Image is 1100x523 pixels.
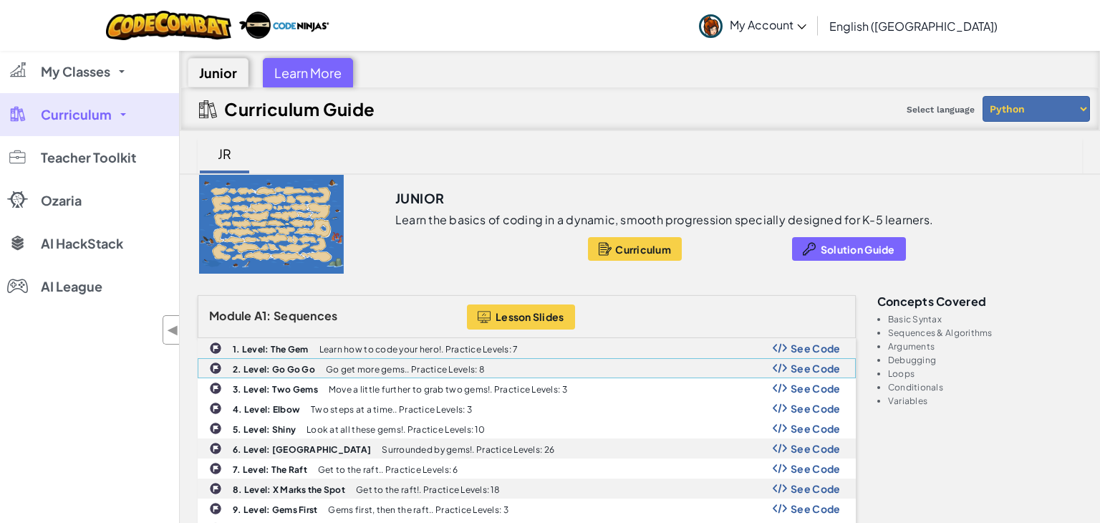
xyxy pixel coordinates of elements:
[356,485,500,494] p: Get to the raft!. Practice Levels: 18
[41,280,102,293] span: AI League
[188,58,249,87] div: Junior
[791,503,841,514] span: See Code
[692,3,814,48] a: My Account
[307,425,485,434] p: Look at all these gems!. Practice Levels: 10
[209,402,222,415] img: IconChallengeLevel.svg
[791,423,841,434] span: See Code
[329,385,567,394] p: Move a little further to grab two gems!. Practice Levels: 3
[773,403,787,413] img: Show Code Logo
[41,151,136,164] span: Teacher Toolkit
[791,483,841,494] span: See Code
[888,328,1082,337] li: Sequences & Algorithms
[254,308,338,323] span: A1: Sequences
[198,479,856,499] a: 8. Level: X Marks the Spot Get to the raft!. Practice Levels: 18 Show Code Logo See Code
[395,188,444,209] h3: Junior
[233,504,317,515] b: 9. Level: Gems First
[773,383,787,393] img: Show Code Logo
[791,383,841,394] span: See Code
[41,65,110,78] span: My Classes
[209,422,222,435] img: IconChallengeLevel.svg
[791,403,841,414] span: See Code
[238,11,329,40] img: Code Ninjas logo
[233,424,296,435] b: 5. Level: Shiny
[198,418,856,438] a: 5. Level: Shiny Look at all these gems!. Practice Levels: 10 Show Code Logo See Code
[209,382,222,395] img: IconChallengeLevel.svg
[773,343,787,353] img: Show Code Logo
[791,443,841,454] span: See Code
[328,505,508,514] p: Gems first, then the raft.. Practice Levels: 3
[877,295,1082,307] h3: Concepts covered
[467,304,575,330] button: Lesson Slides
[233,364,315,375] b: 2. Level: Go Go Go
[888,315,1082,324] li: Basic Syntax
[773,363,787,373] img: Show Code Logo
[199,100,217,118] img: IconCurriculumGuide.svg
[224,99,375,119] h2: Curriculum Guide
[822,6,1005,45] a: English ([GEOGRAPHIC_DATA])
[773,484,787,494] img: Show Code Logo
[233,464,307,475] b: 7. Level: The Raft
[198,499,856,519] a: 9. Level: Gems First Gems first, then the raft.. Practice Levels: 3 Show Code Logo See Code
[901,99,980,120] span: Select language
[699,14,723,38] img: avatar
[791,463,841,474] span: See Code
[198,398,856,418] a: 4. Level: Elbow Two steps at a time.. Practice Levels: 3 Show Code Logo See Code
[311,405,472,414] p: Two steps at a time.. Practice Levels: 3
[198,438,856,459] a: 6. Level: [GEOGRAPHIC_DATA] Surrounded by gems!. Practice Levels: 26 Show Code Logo See Code
[888,369,1082,378] li: Loops
[233,384,318,395] b: 3. Level: Two Gems
[888,342,1082,351] li: Arguments
[233,484,345,495] b: 8. Level: X Marks the Spot
[198,358,856,378] a: 2. Level: Go Go Go Go get more gems.. Practice Levels: 8 Show Code Logo See Code
[773,423,787,433] img: Show Code Logo
[106,11,231,40] img: CodeCombat logo
[792,237,906,261] button: Solution Guide
[233,344,309,355] b: 1. Level: The Gem
[791,363,841,374] span: See Code
[209,342,222,355] img: IconChallengeLevel.svg
[233,444,371,455] b: 6. Level: [GEOGRAPHIC_DATA]
[233,404,300,415] b: 4. Level: Elbow
[167,320,179,340] span: ◀
[41,108,112,121] span: Curriculum
[209,362,222,375] img: IconChallengeLevel.svg
[588,237,682,261] button: Curriculum
[888,396,1082,406] li: Variables
[319,345,518,354] p: Learn how to code your hero!. Practice Levels: 7
[382,445,554,454] p: Surrounded by gems!. Practice Levels: 26
[773,443,787,454] img: Show Code Logo
[730,17,806,32] span: My Account
[41,237,123,250] span: AI HackStack
[821,244,895,255] span: Solution Guide
[209,308,252,323] span: Module
[209,462,222,475] img: IconChallengeLevel.svg
[209,502,222,515] img: IconChallengeLevel.svg
[791,342,841,354] span: See Code
[615,244,671,255] span: Curriculum
[318,465,458,474] p: Get to the raft.. Practice Levels: 6
[203,137,246,171] div: JR
[773,464,787,474] img: Show Code Logo
[263,58,353,87] div: Learn More
[888,355,1082,365] li: Debugging
[198,378,856,398] a: 3. Level: Two Gems Move a little further to grab two gems!. Practice Levels: 3 Show Code Logo See...
[209,442,222,455] img: IconChallengeLevel.svg
[198,338,856,358] a: 1. Level: The Gem Learn how to code your hero!. Practice Levels: 7 Show Code Logo See Code
[829,19,998,34] span: English ([GEOGRAPHIC_DATA])
[41,194,82,207] span: Ozaria
[209,482,222,495] img: IconChallengeLevel.svg
[326,365,485,374] p: Go get more gems.. Practice Levels: 8
[773,504,787,514] img: Show Code Logo
[888,383,1082,392] li: Conditionals
[496,311,564,322] span: Lesson Slides
[198,459,856,479] a: 7. Level: The Raft Get to the raft.. Practice Levels: 6 Show Code Logo See Code
[395,213,933,227] p: Learn the basics of coding in a dynamic, smooth progression specially designed for K-5 learners.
